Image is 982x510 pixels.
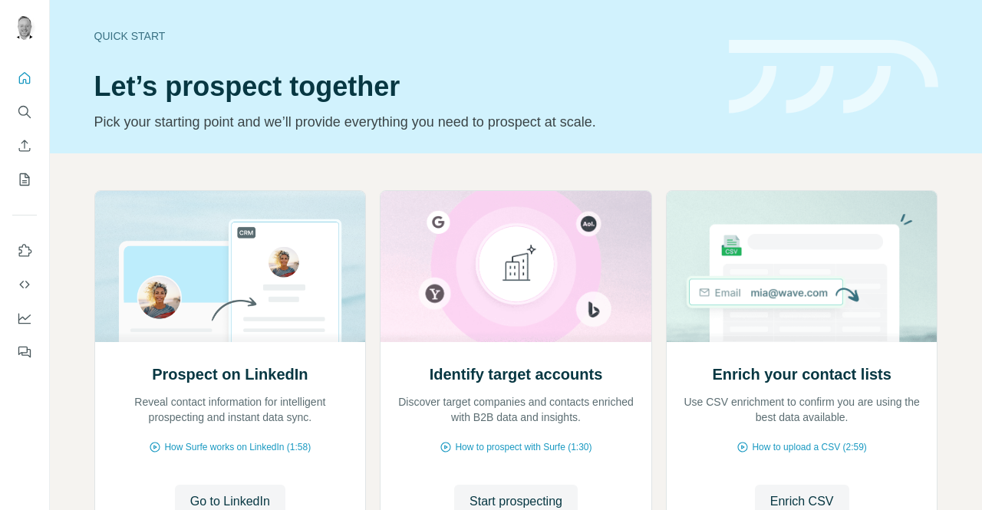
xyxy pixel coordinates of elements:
img: Enrich your contact lists [666,191,938,342]
button: My lists [12,166,37,193]
button: Use Surfe API [12,271,37,298]
button: Quick start [12,64,37,92]
button: Dashboard [12,304,37,332]
img: banner [729,40,938,114]
span: How to prospect with Surfe (1:30) [455,440,592,454]
img: Avatar [12,15,37,40]
img: Identify target accounts [380,191,652,342]
p: Pick your starting point and we’ll provide everything you need to prospect at scale. [94,111,710,133]
h2: Identify target accounts [430,364,603,385]
span: How Surfe works on LinkedIn (1:58) [164,440,311,454]
p: Reveal contact information for intelligent prospecting and instant data sync. [110,394,351,425]
button: Use Surfe on LinkedIn [12,237,37,265]
span: How to upload a CSV (2:59) [752,440,866,454]
div: Quick start [94,28,710,44]
button: Search [12,98,37,126]
h2: Enrich your contact lists [712,364,891,385]
img: Prospect on LinkedIn [94,191,367,342]
p: Discover target companies and contacts enriched with B2B data and insights. [396,394,636,425]
h1: Let’s prospect together [94,71,710,102]
button: Feedback [12,338,37,366]
p: Use CSV enrichment to confirm you are using the best data available. [682,394,922,425]
button: Enrich CSV [12,132,37,160]
h2: Prospect on LinkedIn [152,364,308,385]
